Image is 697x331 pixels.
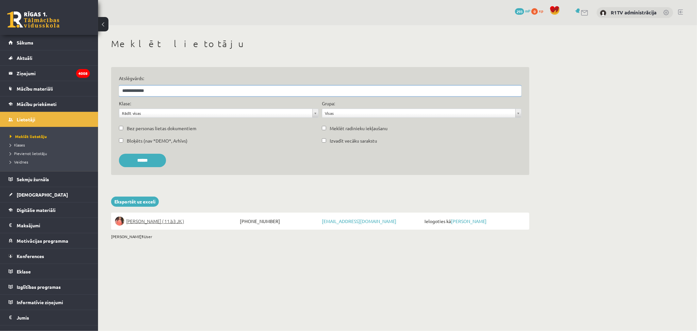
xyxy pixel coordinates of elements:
[8,50,90,65] a: Aktuāli
[17,116,35,122] span: Lietotāji
[10,151,47,156] span: Pievienot lietotāju
[119,109,318,117] a: Rādīt visas
[10,142,91,148] a: Klases
[451,218,487,224] a: [PERSON_NAME]
[10,159,28,165] span: Veidnes
[8,233,90,248] a: Motivācijas programma
[17,66,90,81] legend: Ziņojumi
[8,310,90,325] a: Jumis
[611,9,656,16] a: R1TV administrācija
[8,218,90,233] a: Maksājumi
[7,11,59,28] a: Rīgas 1. Tālmācības vidusskola
[8,187,90,202] a: [DEMOGRAPHIC_DATA]
[8,279,90,294] a: Izglītības programas
[238,217,320,226] span: [PHONE_NUMBER]
[8,96,90,112] a: Mācību priekšmeti
[17,55,32,61] span: Aktuāli
[8,112,90,127] a: Lietotāji
[525,8,530,13] span: mP
[10,133,91,139] a: Meklēt lietotāju
[122,109,310,117] span: Rādīt visas
[322,218,396,224] a: [EMAIL_ADDRESS][DOMAIN_NAME]
[115,217,124,226] img: Maija Putniņa
[330,137,377,144] label: Izvadīt vecāku sarakstu
[17,101,57,107] span: Mācību priekšmeti
[539,8,543,13] span: xp
[127,125,196,132] label: Bez personas lietas dokumentiem
[119,100,131,107] label: Klase:
[76,69,90,78] i: 4008
[17,40,33,45] span: Sākums
[600,10,606,16] img: R1TV administrācija
[330,125,388,132] label: Meklēt radinieku iekļaušanu
[17,192,68,198] span: [DEMOGRAPHIC_DATA]
[8,264,90,279] a: Eklase
[531,8,546,13] a: 0 xp
[127,137,188,144] label: Bloķēts (nav *DEMO*, Arhīvs)
[111,197,159,207] a: Eksportēt uz exceli
[17,86,53,92] span: Mācību materiāli
[8,202,90,218] a: Digitālie materiāli
[17,207,56,213] span: Digitālie materiāli
[325,109,513,117] span: Visas
[10,150,91,156] a: Pievienot lietotāju
[141,234,144,239] b: 1
[8,295,90,310] a: Informatīvie ziņojumi
[115,217,238,226] a: [PERSON_NAME] ( 11.b3 JK )
[531,8,538,15] span: 0
[111,38,529,49] h1: Meklēt lietotāju
[515,8,530,13] a: 293 mP
[8,172,90,187] a: Sekmju žurnāls
[111,234,529,239] div: [PERSON_NAME] User
[119,75,522,82] label: Atslēgvārds:
[17,284,61,290] span: Izglītības programas
[17,269,31,274] span: Eklase
[17,315,29,321] span: Jumis
[17,253,44,259] span: Konferences
[10,134,47,139] span: Meklēt lietotāju
[8,81,90,96] a: Mācību materiāli
[17,238,68,244] span: Motivācijas programma
[8,35,90,50] a: Sākums
[17,299,63,305] span: Informatīvie ziņojumi
[17,176,49,182] span: Sekmju žurnāls
[17,218,90,233] legend: Maksājumi
[8,66,90,81] a: Ziņojumi4008
[10,142,25,148] span: Klases
[126,217,184,226] span: [PERSON_NAME] ( 11.b3 JK )
[423,217,525,226] span: Ielogoties kā
[515,8,524,15] span: 293
[322,100,335,107] label: Grupa:
[322,109,521,117] a: Visas
[10,159,91,165] a: Veidnes
[8,249,90,264] a: Konferences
